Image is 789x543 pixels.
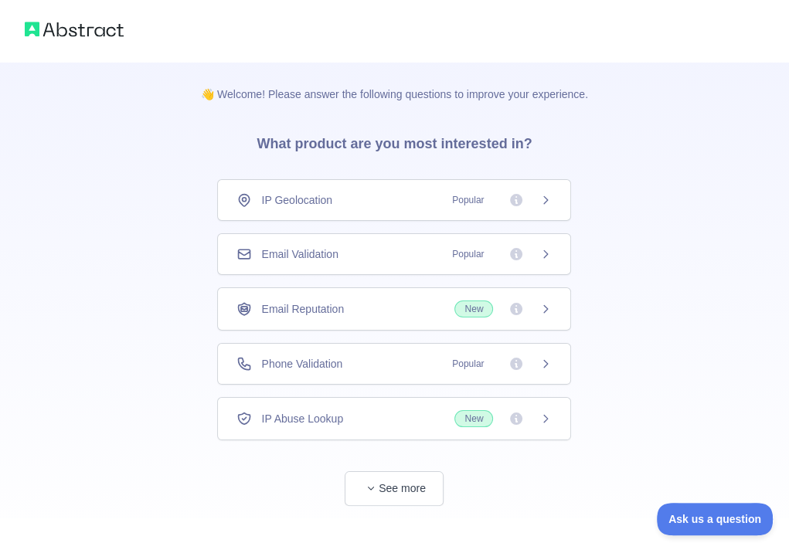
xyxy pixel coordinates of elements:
img: Abstract logo [25,19,124,40]
span: IP Abuse Lookup [261,411,343,426]
button: See more [345,471,444,506]
h3: What product are you most interested in? [232,102,556,179]
span: Email Reputation [261,301,344,317]
span: Popular [443,246,493,262]
span: Popular [443,192,493,208]
span: New [454,410,493,427]
iframe: Toggle Customer Support [657,503,774,535]
span: IP Geolocation [261,192,332,208]
span: Popular [443,356,493,372]
p: 👋 Welcome! Please answer the following questions to improve your experience. [176,62,613,102]
span: Phone Validation [261,356,342,372]
span: Email Validation [261,246,338,262]
span: New [454,300,493,317]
